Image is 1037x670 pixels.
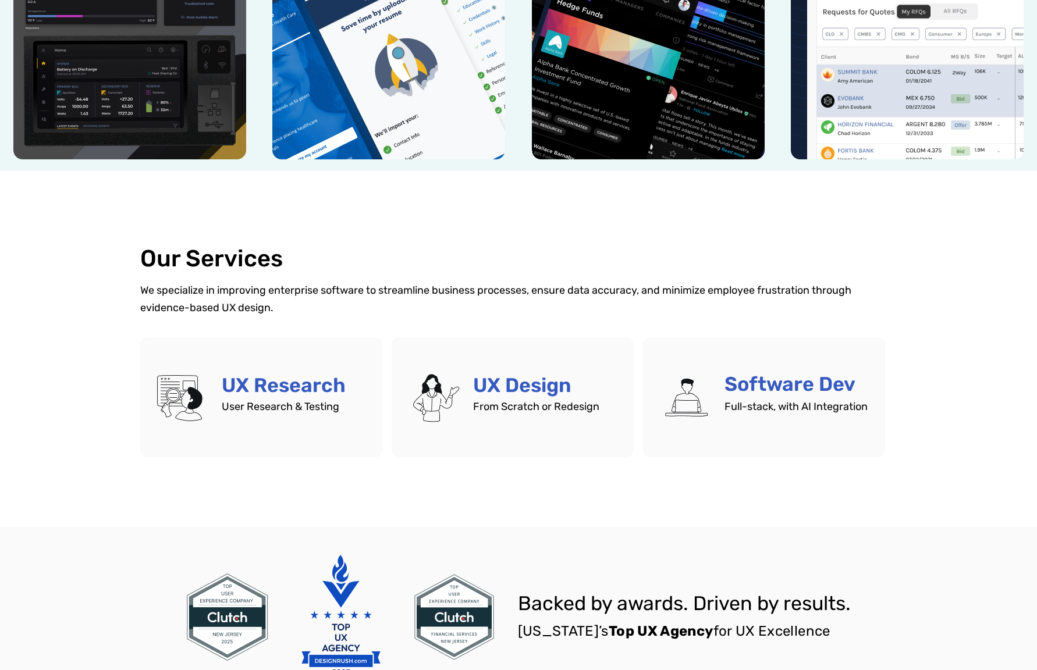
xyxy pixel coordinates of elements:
[140,281,897,316] p: We specialize in improving enterprise software to streamline business processes, ensure data accu...
[3,163,10,171] input: Subscribe to UX Team newsletter.
[518,622,851,640] p: [US_STATE]’s for UX Excellence
[609,623,713,639] strong: Top UX Agency
[643,337,885,457] a: Software Dev
[979,614,1037,670] iframe: Chat Widget
[187,573,268,661] img: Clutch top user experience company in New Jersey
[518,591,851,615] span: Backed by awards. Driven by results.
[15,162,453,172] span: Subscribe to UX Team newsletter.
[140,337,382,457] a: UX Research
[392,337,634,457] a: UX Design
[414,573,495,661] img: Clutch top user experience company for financial services in New Jersey
[140,245,897,272] h2: Our Services
[229,1,270,10] span: Last Name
